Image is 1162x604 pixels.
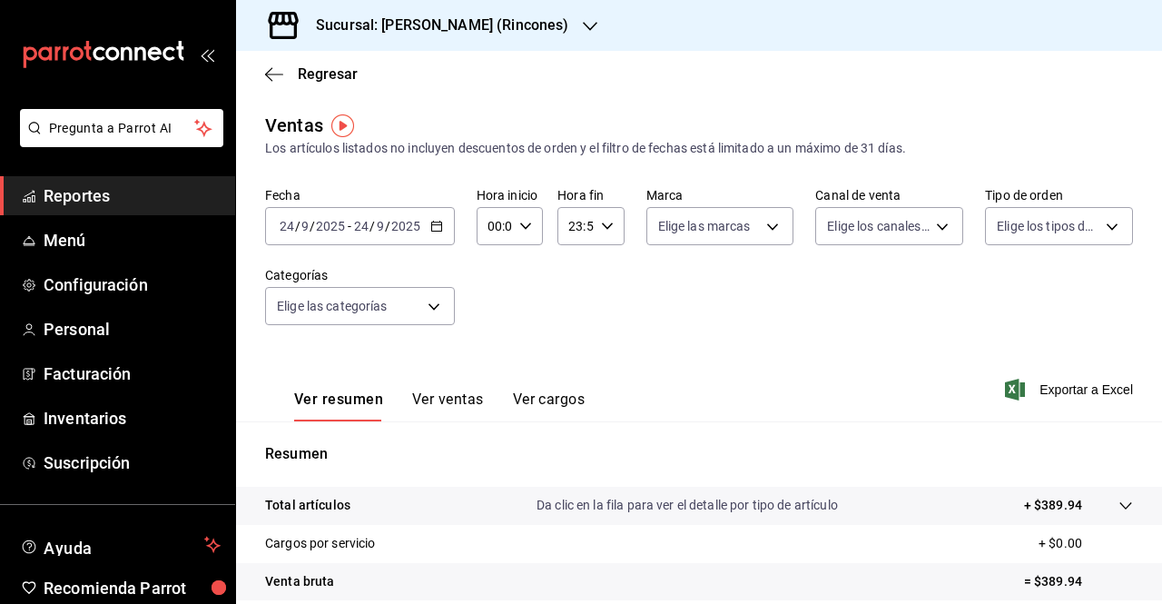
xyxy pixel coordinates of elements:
span: / [369,219,375,233]
span: Inventarios [44,406,221,431]
label: Fecha [265,189,455,202]
span: / [310,219,315,233]
span: - [348,219,351,233]
label: Categorías [265,269,455,282]
p: + $0.00 [1039,534,1133,553]
span: / [385,219,390,233]
span: Facturación [44,361,221,386]
span: Ayuda [44,534,197,556]
button: open_drawer_menu [200,47,214,62]
button: Regresar [265,65,358,83]
div: Los artículos listados no incluyen descuentos de orden y el filtro de fechas está limitado a un m... [265,139,1133,158]
button: Ver cargos [513,391,586,421]
input: -- [300,219,310,233]
span: Configuración [44,272,221,297]
input: ---- [315,219,346,233]
span: Elige los tipos de orden [997,217,1099,235]
input: -- [353,219,369,233]
button: Ver resumen [294,391,383,421]
span: Menú [44,228,221,252]
input: -- [279,219,295,233]
label: Marca [646,189,794,202]
button: Exportar a Excel [1009,379,1133,401]
span: Reportes [44,183,221,208]
img: Tooltip marker [331,114,354,137]
span: Recomienda Parrot [44,576,221,600]
div: navigation tabs [294,391,585,421]
span: Elige las marcas [658,217,751,235]
label: Canal de venta [815,189,963,202]
a: Pregunta a Parrot AI [13,132,223,151]
p: Resumen [265,443,1133,465]
button: Pregunta a Parrot AI [20,109,223,147]
button: Ver ventas [412,391,484,421]
label: Hora fin [557,189,624,202]
span: Elige las categorías [277,297,388,315]
span: Personal [44,317,221,342]
p: + $389.94 [1024,496,1082,515]
p: Venta bruta [265,572,334,591]
p: = $389.94 [1024,572,1133,591]
div: Ventas [265,112,323,139]
span: Suscripción [44,451,221,475]
span: Pregunta a Parrot AI [49,119,195,138]
span: Regresar [298,65,358,83]
input: -- [376,219,385,233]
p: Total artículos [265,496,350,515]
p: Da clic en la fila para ver el detalle por tipo de artículo [537,496,838,515]
span: / [295,219,300,233]
h3: Sucursal: [PERSON_NAME] (Rincones) [301,15,568,36]
label: Tipo de orden [985,189,1133,202]
label: Hora inicio [477,189,543,202]
input: ---- [390,219,421,233]
span: Elige los canales de venta [827,217,930,235]
p: Cargos por servicio [265,534,376,553]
